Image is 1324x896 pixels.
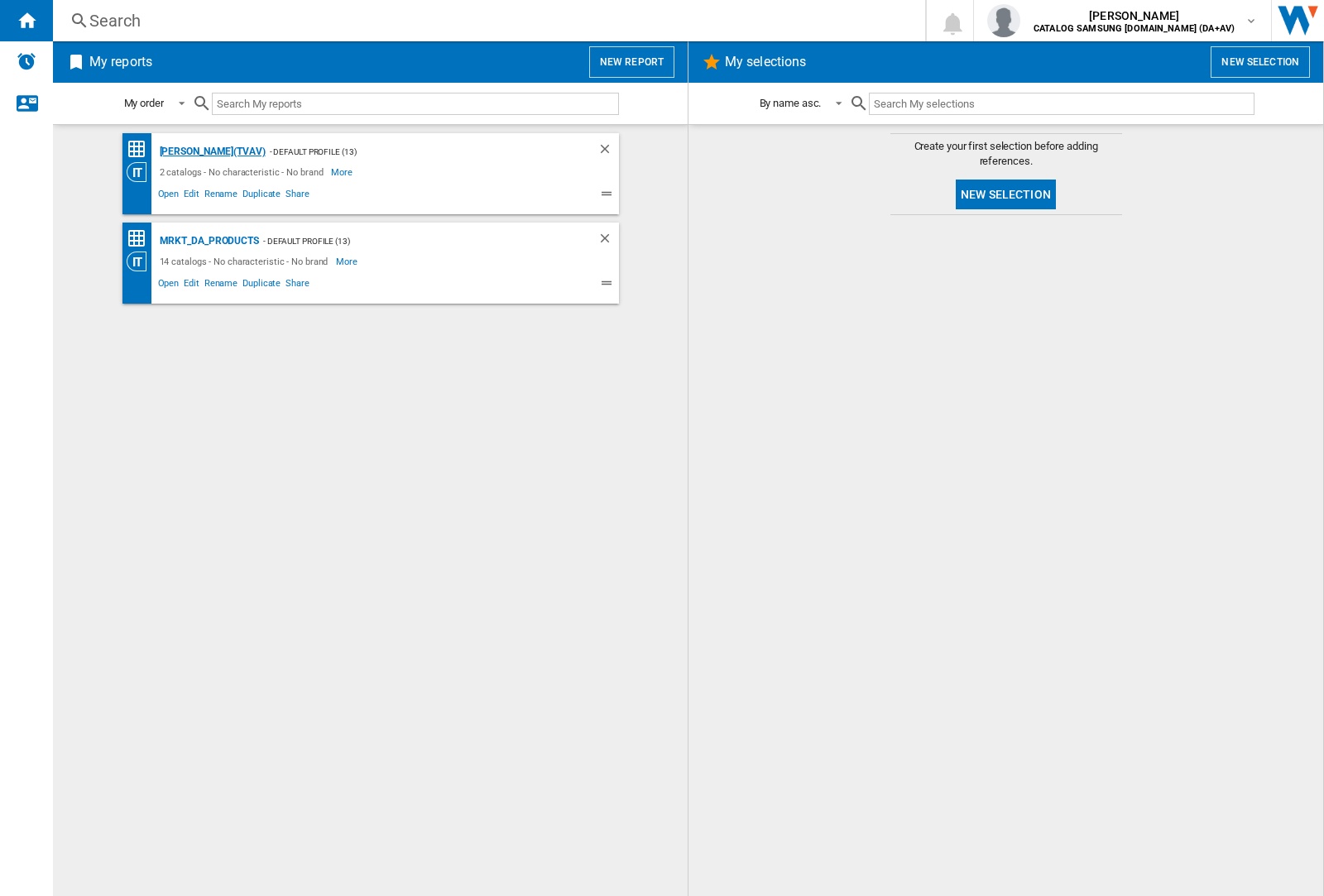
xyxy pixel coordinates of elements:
img: alerts-logo.svg [17,51,36,71]
span: Open [156,186,182,206]
span: Create your first selection before adding references. [890,139,1122,169]
button: New selection [1211,46,1310,78]
span: Edit [181,276,202,295]
div: [PERSON_NAME](TVAV) [156,141,266,162]
span: Share [283,276,312,295]
b: CATALOG SAMSUNG [DOMAIN_NAME] (DA+AV) [1034,23,1235,34]
div: MRKT_DA_PRODUCTS [156,231,259,252]
span: [PERSON_NAME] [1034,7,1235,24]
div: Price Matrix [127,228,156,249]
span: More [336,252,360,271]
div: Delete [597,231,619,252]
div: - Default profile (13) [259,231,564,252]
button: New selection [956,180,1056,209]
div: By name asc. [760,97,822,109]
div: Search [89,9,882,32]
button: New report [589,46,674,78]
div: 14 catalogs - No characteristic - No brand [156,252,337,271]
span: More [331,162,355,182]
input: Search My selections [869,93,1254,115]
img: profile.jpg [987,4,1020,37]
span: Duplicate [240,186,283,206]
div: Delete [597,141,619,162]
div: Price Matrix [127,139,156,160]
div: - Default profile (13) [266,141,564,162]
div: Category View [127,252,156,271]
span: Rename [202,276,240,295]
input: Search My reports [212,93,619,115]
span: Rename [202,186,240,206]
div: Category View [127,162,156,182]
h2: My selections [722,46,809,78]
span: Share [283,186,312,206]
h2: My reports [86,46,156,78]
div: 2 catalogs - No characteristic - No brand [156,162,332,182]
span: Duplicate [240,276,283,295]
span: Edit [181,186,202,206]
div: My order [124,97,164,109]
span: Open [156,276,182,295]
